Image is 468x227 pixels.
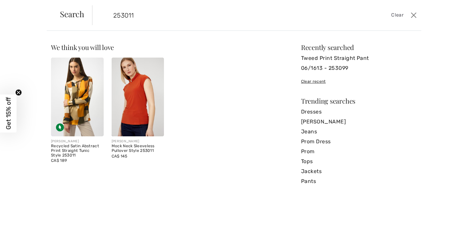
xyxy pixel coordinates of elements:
a: Tweed Print Straight Pant [301,53,417,63]
div: [PERSON_NAME] [112,139,164,144]
img: Sustainable Fabric [56,123,64,131]
span: CA$ 145 [112,154,127,159]
span: Clear [391,12,403,19]
a: Recycled Satin Abstract Print Straight Tunic Style 253011. Black/Multi [51,58,104,136]
span: Get 15% off [5,97,12,130]
span: Search [60,10,84,18]
button: Close [409,10,419,21]
div: Trending searches [301,98,417,104]
a: Dresses [301,107,417,117]
button: Close teaser [15,89,22,96]
a: [PERSON_NAME] [301,117,417,127]
a: Jackets [301,166,417,176]
img: Mock Neck Sleeveless Pullover Style 253011. Sienna [112,58,164,136]
a: 06/1613 - 253099 [301,63,417,73]
input: TYPE TO SEARCH [108,5,334,25]
span: Help [15,5,28,11]
a: Pants [301,176,417,186]
div: Recycled Satin Abstract Print Straight Tunic Style 253011 [51,144,104,158]
div: Recently searched [301,44,417,51]
div: Clear recent [301,78,417,84]
a: Jeans [301,127,417,137]
span: CA$ 189 [51,158,67,163]
div: [PERSON_NAME] [51,139,104,144]
a: Prom [301,147,417,157]
a: Prom Dress [301,137,417,147]
span: We think you will love [51,43,114,52]
a: Tops [301,157,417,166]
div: Mock Neck Sleeveless Pullover Style 253011 [112,144,164,153]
